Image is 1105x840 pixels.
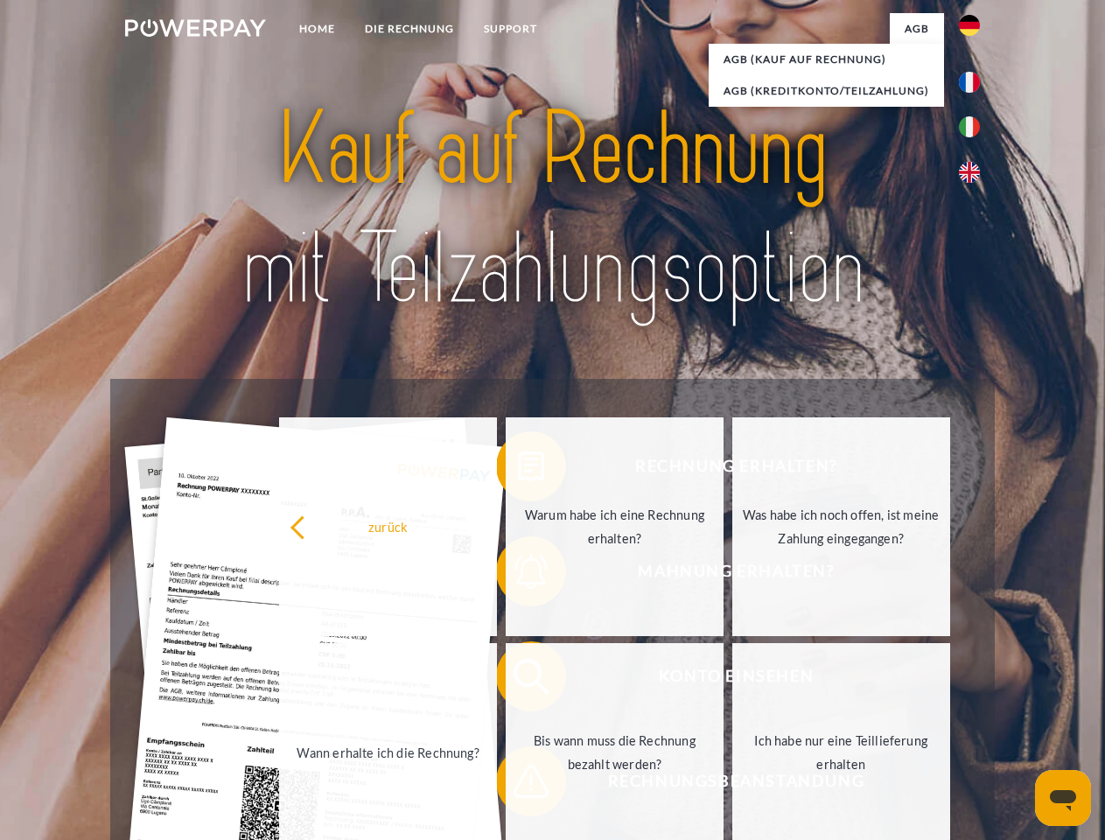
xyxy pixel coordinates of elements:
a: AGB (Kauf auf Rechnung) [709,44,944,75]
iframe: Schaltfläche zum Öffnen des Messaging-Fensters [1035,770,1091,826]
img: it [959,116,980,137]
div: Warum habe ich eine Rechnung erhalten? [516,503,713,550]
a: DIE RECHNUNG [350,13,469,45]
a: agb [890,13,944,45]
div: Was habe ich noch offen, ist meine Zahlung eingegangen? [743,503,940,550]
img: de [959,15,980,36]
a: SUPPORT [469,13,552,45]
div: Bis wann muss die Rechnung bezahlt werden? [516,729,713,776]
a: Home [284,13,350,45]
div: Wann erhalte ich die Rechnung? [290,740,486,764]
img: title-powerpay_de.svg [167,84,938,335]
a: AGB (Kreditkonto/Teilzahlung) [709,75,944,107]
img: logo-powerpay-white.svg [125,19,266,37]
img: en [959,162,980,183]
img: fr [959,72,980,93]
div: Ich habe nur eine Teillieferung erhalten [743,729,940,776]
div: zurück [290,514,486,538]
a: Was habe ich noch offen, ist meine Zahlung eingegangen? [732,417,950,636]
